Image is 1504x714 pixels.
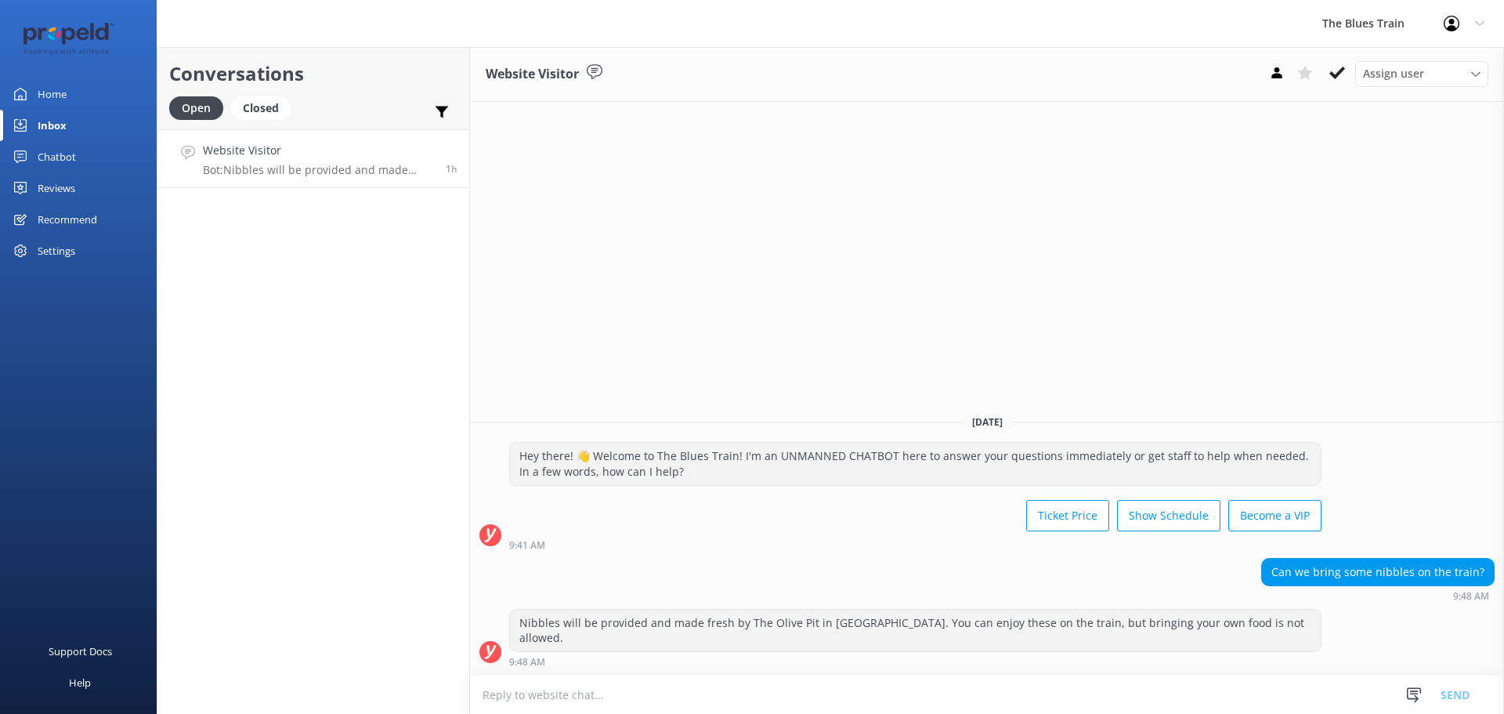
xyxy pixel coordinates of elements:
h2: Conversations [169,59,457,89]
a: Closed [231,99,298,116]
div: 09:48am 20-Aug-2025 (UTC +10:00) Australia/Sydney [509,656,1321,667]
button: Show Schedule [1117,500,1220,531]
span: 09:48am 20-Aug-2025 (UTC +10:00) Australia/Sydney [446,162,457,176]
span: Assign user [1363,65,1424,82]
h4: Website Visitor [203,142,434,159]
div: 09:48am 20-Aug-2025 (UTC +10:00) Australia/Sydney [1261,590,1495,601]
div: Reviews [38,172,75,204]
h3: Website Visitor [486,64,579,85]
div: Settings [38,235,75,266]
div: 09:41am 20-Aug-2025 (UTC +10:00) Australia/Sydney [509,539,1321,550]
button: Become a VIP [1228,500,1321,531]
div: Hey there! 👋 Welcome to The Blues Train! I'm an UNMANNED CHATBOT here to answer your questions im... [510,443,1321,484]
div: Support Docs [49,636,112,667]
button: Ticket Price [1026,500,1109,531]
div: Nibbles will be provided and made fresh by The Olive Pit in [GEOGRAPHIC_DATA]. You can enjoy thes... [510,610,1321,651]
strong: 9:48 AM [509,658,545,667]
span: [DATE] [963,415,1012,429]
div: Can we bring some nibbles on the train? [1262,559,1494,585]
div: Home [38,78,67,110]
div: Closed [231,96,291,120]
div: Inbox [38,110,67,141]
a: Website VisitorBot:Nibbles will be provided and made fresh by The Olive Pit in [GEOGRAPHIC_DATA].... [157,129,469,188]
div: Assign User [1355,61,1488,86]
img: 12-1677471078.png [23,23,114,56]
a: Open [169,99,231,116]
strong: 9:48 AM [1453,592,1489,601]
p: Bot: Nibbles will be provided and made fresh by The Olive Pit in [GEOGRAPHIC_DATA]. You can enjoy... [203,163,434,177]
div: Help [69,667,91,698]
div: Open [169,96,223,120]
div: Recommend [38,204,97,235]
strong: 9:41 AM [509,541,545,550]
div: Chatbot [38,141,76,172]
